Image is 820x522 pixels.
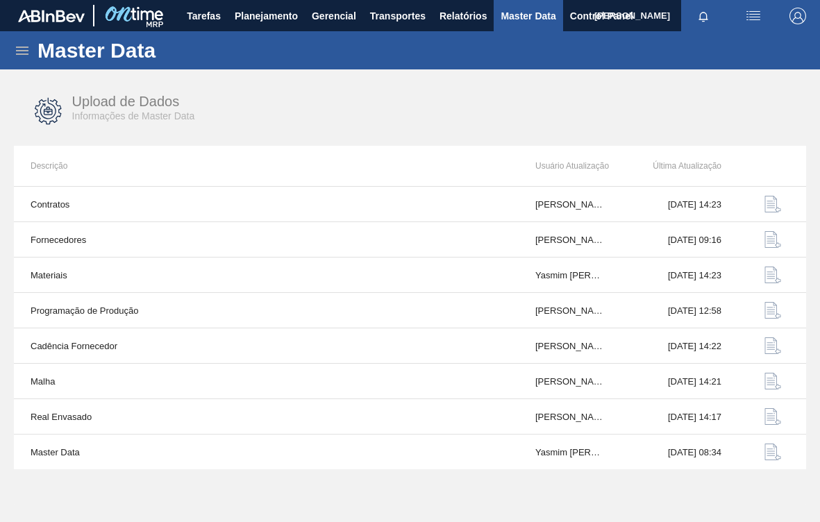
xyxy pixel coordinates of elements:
th: Descrição [14,146,519,186]
td: [DATE] 08:34 [621,435,738,470]
img: data-upload-icon [764,337,781,354]
td: Programação de Produção [14,293,519,328]
button: data-upload-icon [756,329,789,362]
span: Planejamento [235,8,298,24]
img: data-upload-icon [764,408,781,425]
td: Master Data [14,435,519,470]
td: [DATE] 14:22 [621,328,738,364]
td: [PERSON_NAME] [PERSON_NAME] do [PERSON_NAME] [519,222,621,258]
span: Control Panel [570,8,633,24]
td: [DATE] 12:58 [621,293,738,328]
button: data-upload-icon [756,223,789,256]
img: userActions [745,8,762,24]
h1: Master Data [37,42,284,58]
span: Upload de Dados [72,94,180,109]
td: [PERSON_NAME] [519,399,621,435]
img: data-upload-icon [764,302,781,319]
span: Gerencial [312,8,356,24]
button: Notificações [681,6,726,26]
button: data-upload-icon [756,187,789,221]
button: data-upload-icon [756,435,789,469]
img: data-upload-icon [764,231,781,248]
td: Yasmim [PERSON_NAME] [PERSON_NAME] [519,435,621,470]
img: data-upload-icon [764,373,781,389]
td: [DATE] 14:21 [621,364,738,399]
td: [PERSON_NAME] [519,328,621,364]
th: Usuário Atualização [519,146,621,186]
button: data-upload-icon [756,258,789,292]
span: Relatórios [440,8,487,24]
img: data-upload-icon [764,267,781,283]
td: Real Envasado [14,399,519,435]
td: [DATE] 09:16 [621,222,738,258]
img: data-upload-icon [764,444,781,460]
td: Cadência Fornecedor [14,328,519,364]
img: data-upload-icon [764,196,781,212]
td: [DATE] 14:17 [621,399,738,435]
span: Transportes [370,8,426,24]
td: Fornecedores [14,222,519,258]
td: [DATE] 14:23 [621,187,738,222]
img: TNhmsLtSVTkK8tSr43FrP2fwEKptu5GPRR3wAAAABJRU5ErkJggg== [18,10,85,22]
button: data-upload-icon [756,400,789,433]
td: [PERSON_NAME] GHIRALDELO [PERSON_NAME] [519,187,621,222]
button: data-upload-icon [756,294,789,327]
td: [PERSON_NAME] [519,293,621,328]
td: [PERSON_NAME] [519,364,621,399]
td: [DATE] 14:23 [621,258,738,293]
td: Contratos [14,187,519,222]
td: Materiais [14,258,519,293]
span: Master Data [501,8,555,24]
button: data-upload-icon [756,364,789,398]
th: Última Atualização [621,146,738,186]
span: Informações de Master Data [72,110,195,121]
img: Logout [789,8,806,24]
td: Malha [14,364,519,399]
span: Tarefas [187,8,221,24]
td: Yasmim [PERSON_NAME] [PERSON_NAME] [519,258,621,293]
